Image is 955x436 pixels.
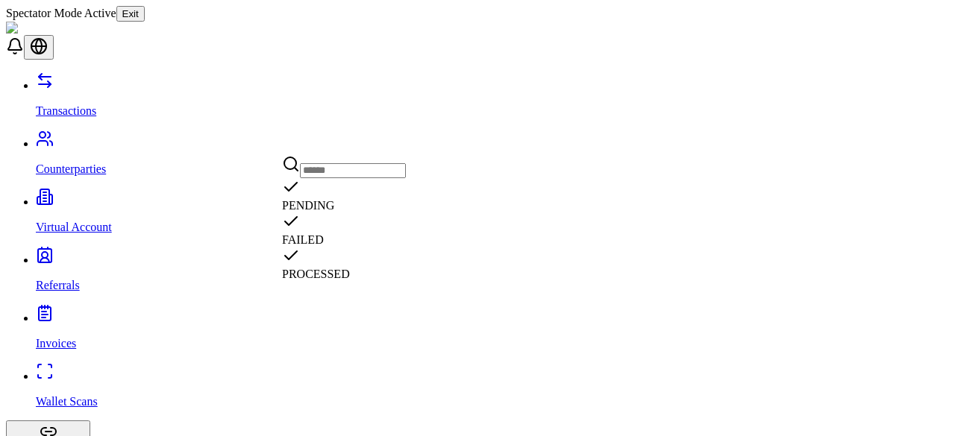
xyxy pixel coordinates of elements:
p: Transactions [36,104,949,118]
a: Counterparties [36,137,949,176]
span: PROCESSED [282,268,350,280]
p: Wallet Scans [36,395,949,408]
div: Suggestions [282,178,406,281]
p: Referrals [36,279,949,292]
a: Invoices [36,312,949,350]
a: Virtual Account [36,195,949,234]
button: Exit [116,6,145,22]
a: Wallet Scans [36,370,949,408]
span: FAILED [282,233,324,246]
span: PENDING [282,199,334,212]
a: Referrals [36,253,949,292]
a: Transactions [36,79,949,118]
p: Virtual Account [36,221,949,234]
p: Counterparties [36,162,949,176]
span: Spectator Mode Active [6,7,116,19]
p: Invoices [36,337,949,350]
img: ShieldPay Logo [6,22,95,35]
